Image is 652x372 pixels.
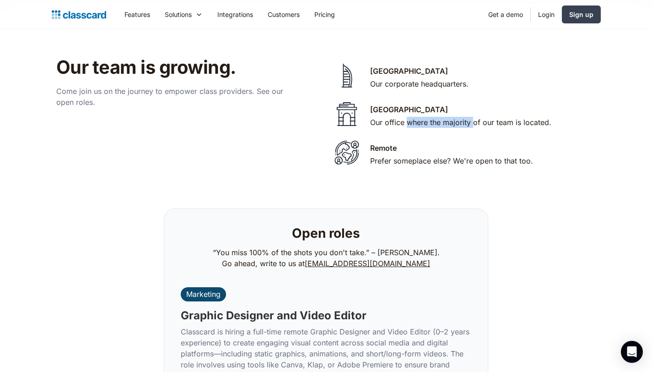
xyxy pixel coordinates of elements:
div: [GEOGRAPHIC_DATA] [370,66,448,77]
a: home [52,8,106,21]
div: [GEOGRAPHIC_DATA] [370,104,448,115]
a: Integrations [210,4,260,25]
div: Our office where the majority of our team is located. [370,117,551,128]
a: [EMAIL_ADDRESS][DOMAIN_NAME] [305,259,430,268]
a: Features [117,4,157,25]
p: Come join us on the journey to empower class providers. See our open roles. [56,86,294,108]
a: Get a demo [481,4,530,25]
h2: Open roles [292,225,360,241]
div: Solutions [165,10,192,19]
div: Marketing [186,290,221,299]
a: Customers [260,4,307,25]
div: Sign up [569,10,593,19]
div: Remote [370,142,397,153]
div: Prefer someplace else? We're open to that too. [370,155,533,166]
div: Our corporate headquarters. [370,78,469,89]
h2: Our team is growing. [56,56,347,78]
a: Login [531,4,562,25]
p: “You miss 100% of the shots you don't take.” – [PERSON_NAME]. Go ahead, write to us at [213,247,440,269]
div: Open Intercom Messenger [621,341,643,363]
a: Pricing [307,4,342,25]
a: Sign up [562,5,601,23]
h3: Graphic Designer and Video Editor [181,309,366,323]
div: Solutions [157,4,210,25]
